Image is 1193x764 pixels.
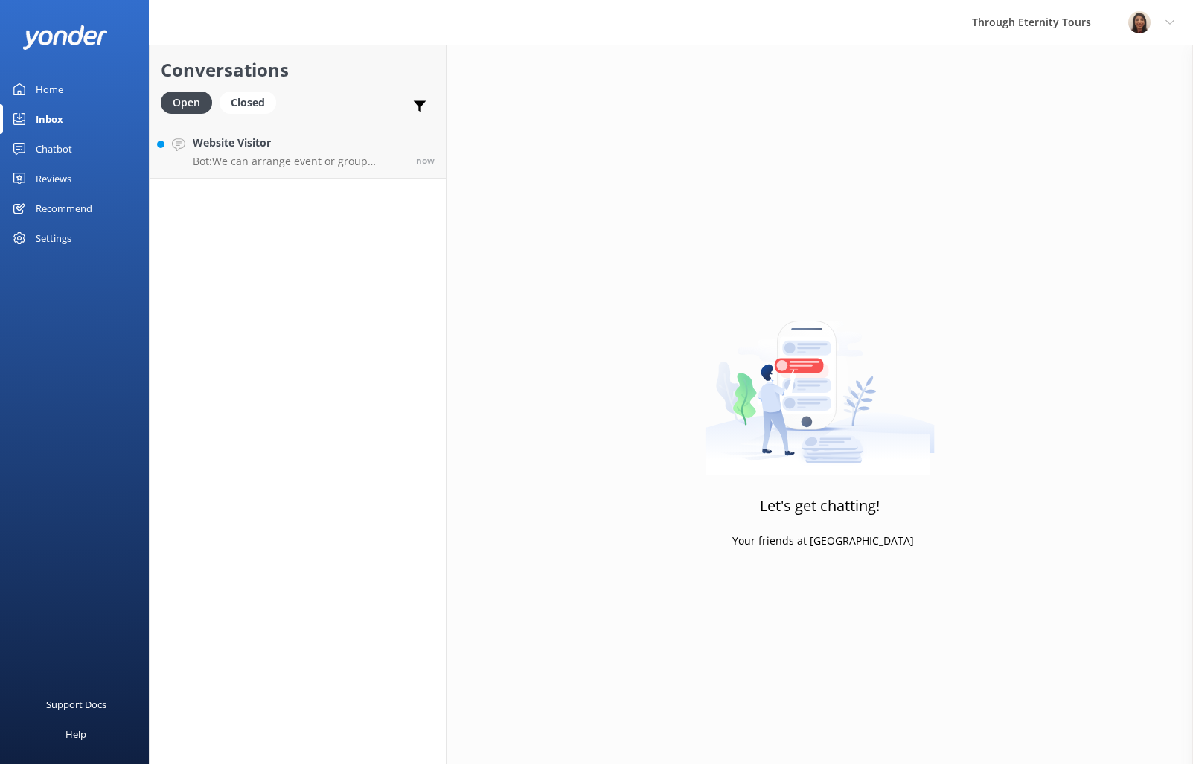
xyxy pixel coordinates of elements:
div: Support Docs [46,690,106,719]
img: 725-1755267273.png [1128,11,1151,33]
span: Sep 05 2025 04:35pm (UTC +02:00) Europe/Amsterdam [416,154,435,167]
div: Open [161,92,212,114]
img: artwork of a man stealing a conversation from at giant smartphone [705,289,935,475]
h2: Conversations [161,56,435,84]
div: Home [36,74,63,104]
div: Help [65,719,86,749]
div: Settings [36,223,71,253]
div: Recommend [36,193,92,223]
div: Inbox [36,104,63,134]
div: Reviews [36,164,71,193]
a: Open [161,94,220,110]
a: Website VisitorBot:We can arrange event or group bookings and customize the itinerary based on th... [150,123,446,179]
img: yonder-white-logo.png [22,25,108,50]
p: - Your friends at [GEOGRAPHIC_DATA] [726,533,914,549]
a: Closed [220,94,284,110]
p: Bot: We can arrange event or group bookings and customize the itinerary based on the group’s inte... [193,155,405,168]
div: Chatbot [36,134,72,164]
div: Closed [220,92,276,114]
h3: Let's get chatting! [760,494,880,518]
h4: Website Visitor [193,135,405,151]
